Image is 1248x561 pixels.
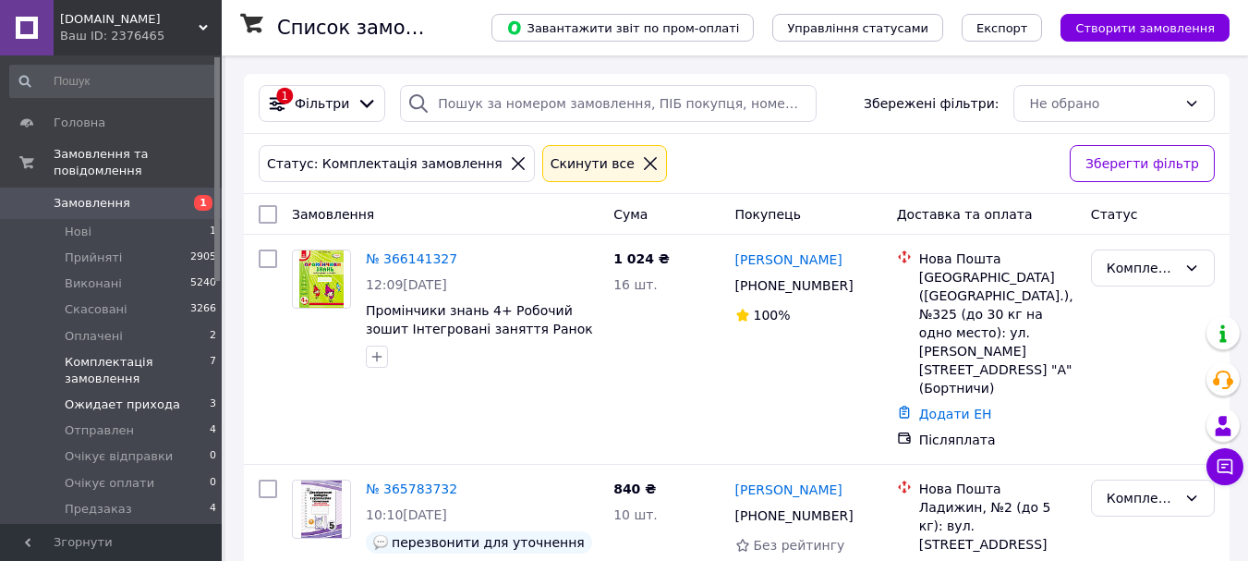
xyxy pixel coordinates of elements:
span: Комплектація замовлення [65,354,210,387]
span: Прийняті [65,250,122,266]
div: Нова Пошта [919,480,1076,498]
a: [PERSON_NAME] [735,481,842,499]
span: Очікує оплати [65,475,154,492]
span: 0 [210,448,216,465]
div: Статус: Комплектація замовлення [263,153,506,174]
div: Не обрано [1029,93,1177,114]
span: 840 ₴ [613,482,656,496]
a: [PERSON_NAME] [735,250,842,269]
span: 7 [210,354,216,387]
span: 2 [210,328,216,345]
span: Покупець [735,207,801,222]
span: Zakaz.Kiev.ua [60,11,199,28]
span: Доставка та оплата [897,207,1033,222]
div: [GEOGRAPHIC_DATA] ([GEOGRAPHIC_DATA].), №325 (до 30 кг на одно место): ул. [PERSON_NAME][STREET_A... [919,268,1076,397]
h1: Список замовлень [277,17,465,39]
span: Створити замовлення [1075,21,1215,35]
span: 1 024 ₴ [613,251,670,266]
span: Експорт [976,21,1028,35]
span: Замовлення та повідомлення [54,146,222,179]
span: 3 [210,396,216,413]
span: 2905 [190,250,216,266]
button: Управління статусами [772,14,943,42]
span: Замовлення [54,195,130,212]
span: Отправлен [65,422,134,439]
div: Ваш ID: 2376465 [60,28,222,44]
div: Комплектація замовлення [1107,258,1177,278]
a: Промінчики знань 4+ Робочий зошит Інтегровані заняття Ранок [366,303,593,336]
span: Збережені фільтри: [864,94,999,113]
span: 10:10[DATE] [366,507,447,522]
a: Фото товару [292,480,351,539]
img: :speech_balloon: [373,535,388,550]
span: Статус [1091,207,1138,222]
a: Фото товару [292,250,351,309]
a: Створити замовлення [1042,19,1230,34]
span: Управління статусами [787,21,928,35]
span: 4 [210,501,216,518]
span: Зберегти фільтр [1085,153,1199,174]
button: Зберегти фільтр [1070,145,1215,182]
span: 0 [210,475,216,492]
span: Ожидает прихода [65,396,180,413]
img: Фото товару [299,250,344,308]
input: Пошук за номером замовлення, ПІБ покупця, номером телефону, Email, номером накладної [400,85,817,122]
span: 100% [754,308,791,323]
button: Створити замовлення [1060,14,1230,42]
div: Комплектація замовлення [1107,488,1177,508]
span: Нові [65,224,91,240]
span: Виконані [65,275,122,292]
input: Пошук [9,65,218,98]
span: Скасовані [65,301,127,318]
span: 5240 [190,275,216,292]
span: 3266 [190,301,216,318]
button: Експорт [962,14,1043,42]
a: № 365783732 [366,482,457,496]
span: Без рейтингу [754,538,845,553]
span: 16 шт. [613,277,658,292]
span: Замовлення [292,207,374,222]
span: перезвонити для уточнення [392,535,585,550]
span: 12:09[DATE] [366,277,447,292]
div: [PHONE_NUMBER] [732,273,857,299]
div: Нова Пошта [919,250,1076,268]
a: Додати ЕН [919,407,992,421]
span: 4 [210,422,216,439]
span: Cума [613,207,648,222]
span: 10 шт. [613,507,658,522]
img: Фото товару [301,481,342,538]
a: № 366141327 [366,251,457,266]
span: Головна [54,115,105,131]
span: Очікує відправки [65,448,173,465]
span: 1 [194,195,212,211]
span: Предзаказ [65,501,132,518]
div: Післяплата [919,431,1076,449]
span: Завантажити звіт по пром-оплаті [506,19,739,36]
button: Завантажити звіт по пром-оплаті [491,14,754,42]
span: 1 [210,224,216,240]
div: [PHONE_NUMBER] [732,503,857,529]
span: Оплачені [65,328,123,345]
span: Фільтри [295,94,349,113]
button: Чат з покупцем [1206,448,1243,485]
div: Ладижин, №2 (до 5 кг): вул. [STREET_ADDRESS] [919,498,1076,554]
div: Cкинути все [547,153,638,174]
